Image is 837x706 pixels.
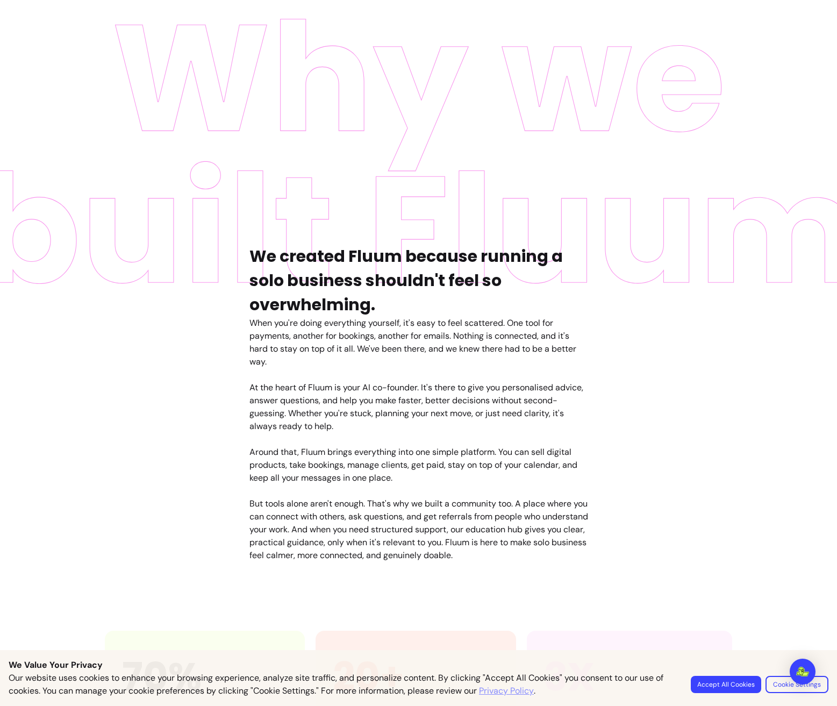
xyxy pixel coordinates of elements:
[479,684,534,697] a: Privacy Policy
[9,672,678,697] p: Our website uses cookies to enhance your browsing experience, analyze site traffic, and personali...
[122,648,288,706] h4: 70%
[9,659,828,672] p: We Value Your Privacy
[333,648,499,706] h4: 20+
[691,676,761,693] button: Accept All Cookies
[766,676,828,693] button: Cookie Settings
[544,648,716,706] h4: 3X
[790,659,815,684] div: Open Intercom Messenger
[249,317,588,562] div: When you're doing everything yourself, it's easy to feel scattered. One tool for payments, anothe...
[249,244,588,317] h4: We created Fluum because running a solo business shouldn't feel so overwhelming.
